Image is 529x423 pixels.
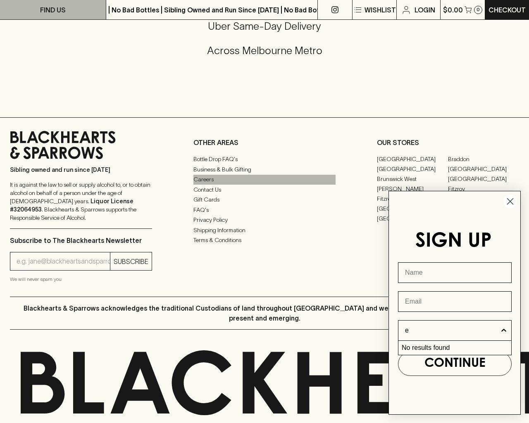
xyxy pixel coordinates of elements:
a: Privacy Policy [193,215,336,225]
p: FIND US [40,5,66,15]
a: [GEOGRAPHIC_DATA] [377,164,448,174]
p: Sibling owned and run since [DATE] [10,166,152,174]
h5: Across Melbourne Metro [10,44,519,57]
a: Braddon [448,154,519,164]
p: SUBSCRIBE [114,257,148,266]
input: Name [398,262,512,283]
input: Email [398,291,512,312]
a: [GEOGRAPHIC_DATA] [448,174,519,184]
button: SUBSCRIBE [110,252,152,270]
p: $0.00 [443,5,463,15]
p: Wishlist [365,5,396,15]
p: OTHER AREAS [193,138,336,147]
p: We will never spam you [10,275,152,283]
a: Careers [193,175,336,185]
a: [GEOGRAPHIC_DATA] [377,154,448,164]
a: Brunswick West [377,174,448,184]
button: Show Options [500,321,508,340]
p: Blackhearts & Sparrows acknowledges the traditional Custodians of land throughout [GEOGRAPHIC_DAT... [16,303,513,323]
a: [GEOGRAPHIC_DATA] [448,164,519,174]
button: Close dialog [503,194,517,209]
p: OUR STORES [377,138,519,147]
a: Bottle Drop FAQ's [193,154,336,164]
a: [PERSON_NAME] [377,184,448,194]
div: No results found [398,341,511,355]
a: Shipping Information [193,225,336,235]
p: Checkout [488,5,526,15]
span: SIGN UP [415,232,492,252]
p: 0 [477,7,480,12]
a: Business & Bulk Gifting [193,164,336,174]
a: Contact Us [193,185,336,195]
div: FLYOUT Form [380,183,529,423]
input: e.g. jane@blackheartsandsparrows.com.au [17,255,110,268]
a: FAQ's [193,205,336,215]
a: Gift Cards [193,195,336,205]
a: Fitzroy North [377,194,448,204]
h5: Uber Same-Day Delivery [10,19,519,33]
button: CONTINUE [398,352,512,376]
input: I wanna know more about... [405,321,500,340]
a: Terms & Conditions [193,235,336,245]
a: [GEOGRAPHIC_DATA] [377,214,448,223]
p: Subscribe to The Blackhearts Newsletter [10,235,152,245]
a: [GEOGRAPHIC_DATA] [377,204,448,214]
p: Login [415,5,435,15]
p: It is against the law to sell or supply alcohol to, or to obtain alcohol on behalf of a person un... [10,181,152,222]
